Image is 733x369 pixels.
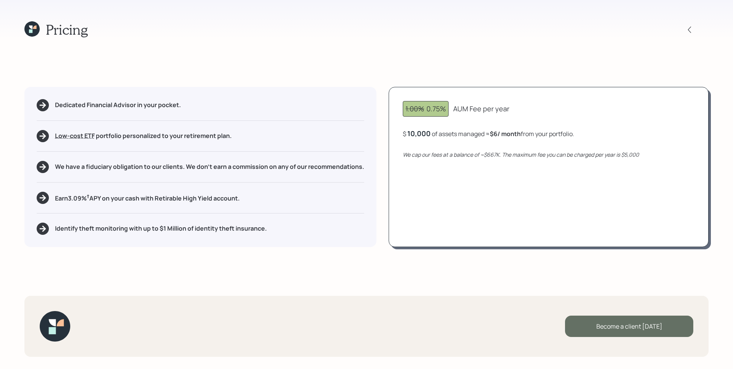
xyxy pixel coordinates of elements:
div: 0.75% [405,104,446,114]
h5: portfolio personalized to your retirement plan. [55,132,232,140]
h1: Pricing [46,21,88,38]
span: 1.00% [405,104,424,113]
i: We cap our fees at a balance of ~$667K. The maximum fee you can be charged per year is $5,000 [403,151,639,158]
h5: Identify theft monitoring with up to $1 Million of identity theft insurance. [55,225,267,232]
div: $ of assets managed ≈ from your portfolio . [403,129,574,138]
span: Low-cost ETF [55,132,95,140]
h5: We have a fiduciary obligation to our clients. We don't earn a commission on any of our recommend... [55,163,364,170]
h5: Earn 3.09 % APY on your cash with Retirable High Yield account. [55,193,240,202]
div: Become a client [DATE] [565,316,693,337]
div: 10,000 [407,129,431,138]
iframe: Customer reviews powered by Trustpilot [79,304,177,361]
sup: † [87,193,89,200]
b: $6 / month [490,130,521,138]
div: AUM Fee per year [453,104,509,114]
h5: Dedicated Financial Advisor in your pocket. [55,101,181,109]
